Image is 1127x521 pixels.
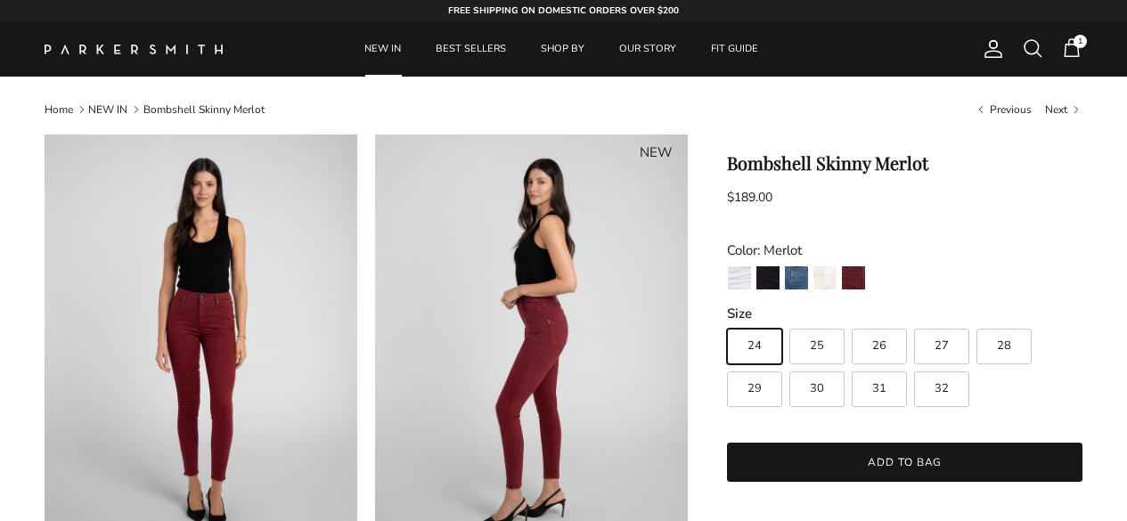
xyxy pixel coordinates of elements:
legend: Size [727,305,752,323]
a: Creamsickle [813,265,837,296]
span: 26 [872,340,886,352]
img: Jagger [785,266,808,289]
h1: Bombshell Skinny Merlot [727,152,1082,174]
a: Previous [975,102,1032,117]
a: Merlot [841,265,866,296]
a: Account [976,38,1004,60]
img: Creamsickle [813,266,837,289]
span: 27 [935,340,949,352]
a: Home [45,102,73,117]
strong: FREE SHIPPING ON DOMESTIC ORDERS OVER $200 [448,4,679,17]
a: 1 [1061,37,1082,61]
span: Next [1045,102,1067,117]
img: Merlot [842,266,865,289]
a: OUR STORY [603,22,692,77]
a: NEW IN [348,22,417,77]
a: SHOP BY [525,22,600,77]
nav: Breadcrumbs [45,102,1082,117]
img: Noir [756,266,780,289]
div: Color: Merlot [727,240,1082,261]
span: 25 [810,340,824,352]
a: Eternal White [727,265,752,296]
button: Add to bag [727,443,1082,482]
span: 28 [997,340,1011,352]
span: Previous [990,102,1032,117]
a: NEW IN [88,102,127,117]
img: Eternal White [728,266,751,289]
a: Jagger [784,265,809,296]
img: Parker Smith [45,45,223,54]
a: Bombshell Skinny Merlot [143,102,265,117]
a: BEST SELLERS [420,22,522,77]
span: 24 [747,340,762,352]
a: Noir [755,265,780,296]
span: 29 [747,383,762,395]
div: Primary [265,22,858,77]
span: 31 [872,383,886,395]
span: 1 [1074,35,1087,48]
span: $189.00 [727,189,772,206]
a: Next [1045,102,1082,117]
a: FIT GUIDE [695,22,774,77]
span: 30 [810,383,824,395]
span: 32 [935,383,949,395]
